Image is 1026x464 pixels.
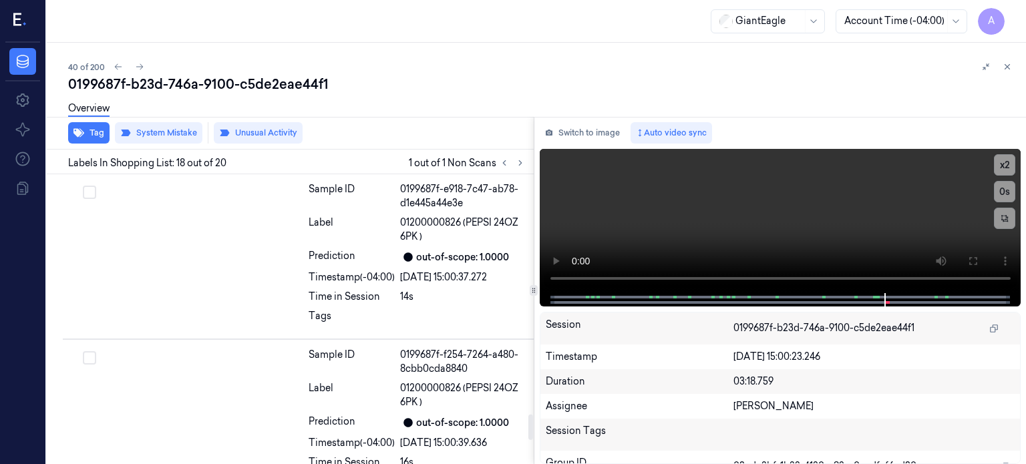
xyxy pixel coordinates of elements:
[68,122,110,144] button: Tag
[400,348,526,376] div: 0199687f-f254-7264-a480-8cbb0cda8840
[978,8,1005,35] button: A
[309,348,395,376] div: Sample ID
[68,75,1015,93] div: 0199687f-b23d-746a-9100-c5de2eae44f1
[400,216,526,244] span: 01200000826 (PEPSI 24OZ 6PK )
[416,250,509,264] div: out-of-scope: 1.0000
[994,154,1015,176] button: x2
[400,270,526,284] div: [DATE] 15:00:37.272
[733,321,914,335] span: 0199687f-b23d-746a-9100-c5de2eae44f1
[309,415,395,431] div: Prediction
[416,416,509,430] div: out-of-scope: 1.0000
[994,181,1015,202] button: 0s
[68,101,110,117] a: Overview
[309,309,395,330] div: Tags
[540,122,625,144] button: Switch to image
[309,270,395,284] div: Timestamp (-04:00)
[400,290,526,304] div: 14s
[68,156,226,170] span: Labels In Shopping List: 18 out of 20
[733,350,1015,364] div: [DATE] 15:00:23.246
[400,182,526,210] div: 0199687f-e918-7c47-ab78-d1e445a44e3e
[733,399,1015,413] div: [PERSON_NAME]
[309,216,395,244] div: Label
[83,186,96,199] button: Select row
[309,290,395,304] div: Time in Session
[309,249,395,265] div: Prediction
[546,350,733,364] div: Timestamp
[546,424,733,445] div: Session Tags
[409,155,528,171] span: 1 out of 1 Non Scans
[546,318,733,339] div: Session
[631,122,712,144] button: Auto video sync
[68,61,105,73] span: 40 of 200
[546,375,733,389] div: Duration
[309,381,395,409] div: Label
[309,182,395,210] div: Sample ID
[83,351,96,365] button: Select row
[214,122,303,144] button: Unusual Activity
[733,375,1015,389] div: 03:18.759
[400,436,526,450] div: [DATE] 15:00:39.636
[115,122,202,144] button: System Mistake
[400,381,526,409] span: 01200000826 (PEPSI 24OZ 6PK )
[309,436,395,450] div: Timestamp (-04:00)
[546,399,733,413] div: Assignee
